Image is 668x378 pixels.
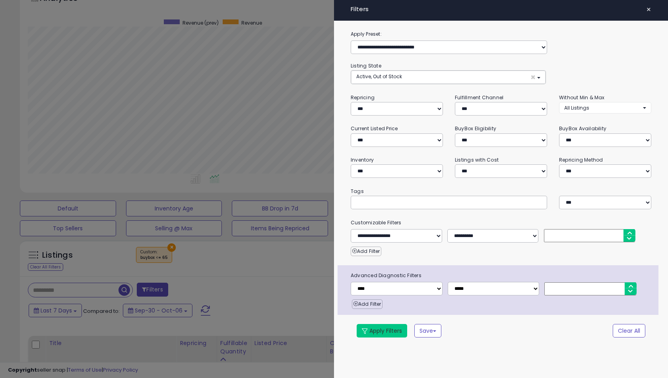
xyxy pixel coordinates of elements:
small: Listings with Cost [455,156,499,163]
small: Repricing [351,94,375,101]
small: Repricing Method [559,156,603,163]
span: Active, Out of Stock [356,73,402,80]
button: All Listings [559,102,651,114]
button: Add Filter [352,299,383,309]
small: BuyBox Eligibility [455,125,496,132]
button: × [643,4,654,15]
button: Clear All [613,324,645,337]
small: Customizable Filters [345,218,657,227]
small: Tags [345,187,657,196]
small: Fulfillment Channel [455,94,503,101]
span: All Listings [564,104,589,111]
span: × [646,4,651,15]
span: × [530,73,536,81]
span: Advanced Diagnostic Filters [345,271,658,280]
small: Current Listed Price [351,125,398,132]
button: Add Filter [351,247,381,256]
small: Listing State [351,62,381,69]
label: Apply Preset: [345,30,657,39]
button: Active, Out of Stock × [351,71,546,84]
small: BuyBox Availability [559,125,606,132]
button: Apply Filters [357,324,407,337]
button: Save [414,324,441,337]
h4: Filters [351,6,651,13]
small: Inventory [351,156,374,163]
small: Without Min & Max [559,94,605,101]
